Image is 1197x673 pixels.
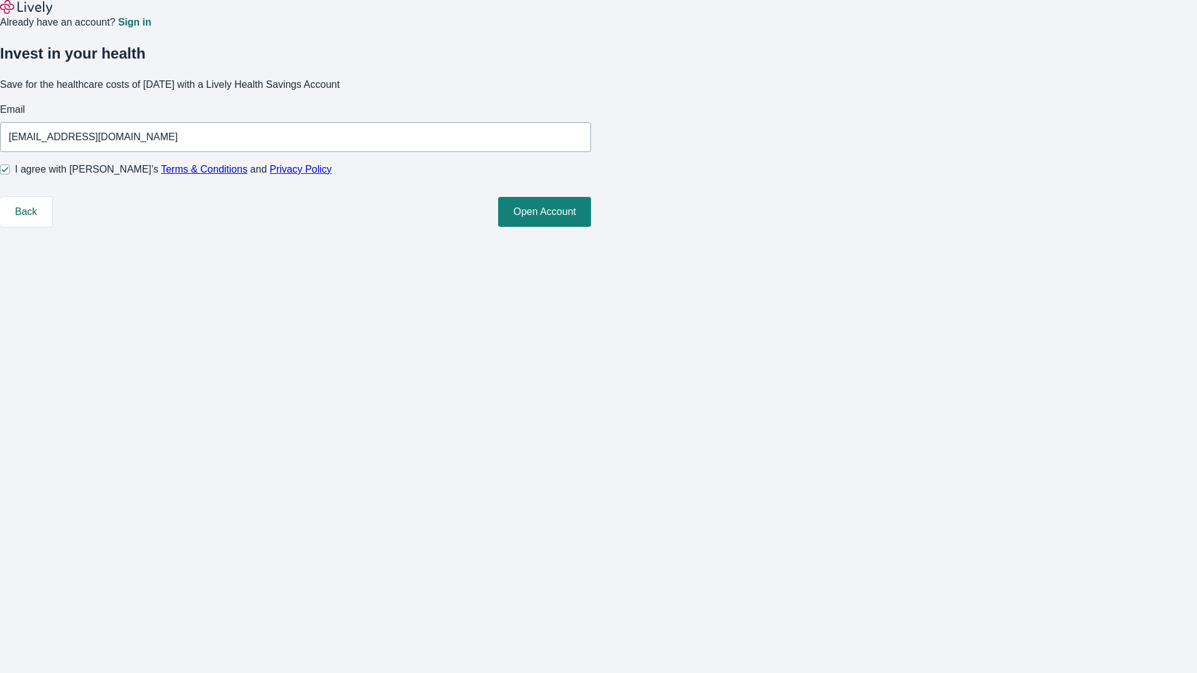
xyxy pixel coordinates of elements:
a: Privacy Policy [270,164,332,174]
button: Open Account [498,197,591,227]
a: Terms & Conditions [161,164,248,174]
span: I agree with [PERSON_NAME]’s and [15,162,332,177]
a: Sign in [118,17,151,27]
